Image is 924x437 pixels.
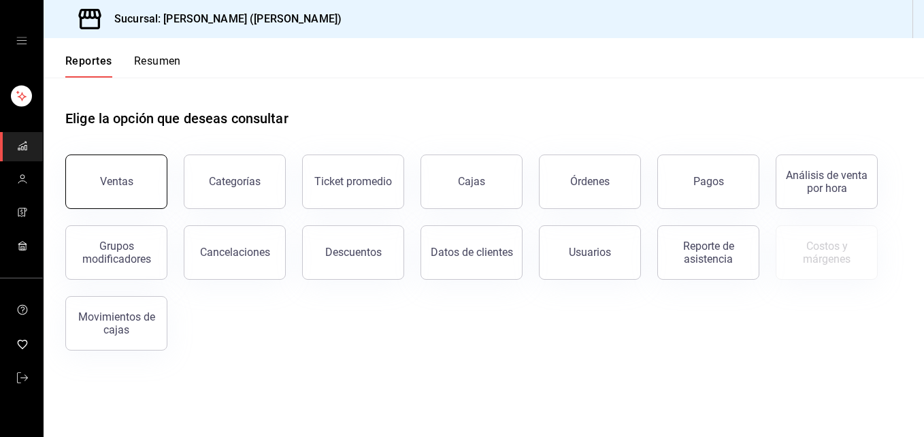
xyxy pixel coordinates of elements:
button: Movimientos de cajas [65,296,167,351]
div: Usuarios [569,246,611,259]
button: Análisis de venta por hora [776,155,878,209]
h1: Elige la opción que deseas consultar [65,108,288,129]
h3: Sucursal: [PERSON_NAME] ([PERSON_NAME]) [103,11,342,27]
button: Cajas [420,155,523,209]
font: Reportes [65,54,112,68]
button: Grupos modificadores [65,225,167,280]
button: Reporte de asistencia [657,225,759,280]
button: Ticket promedio [302,155,404,209]
button: Ventas [65,155,167,209]
div: Pagos [693,175,724,188]
button: Pagos [657,155,759,209]
div: Movimientos de cajas [74,310,159,336]
div: Categorías [209,175,261,188]
div: Ticket promedio [314,175,392,188]
div: Costos y márgenes [785,240,869,265]
div: Órdenes [570,175,610,188]
div: Pestañas de navegación [65,54,181,78]
button: Cancelaciones [184,225,286,280]
button: Contrata inventarios para ver este reporte [776,225,878,280]
button: Categorías [184,155,286,209]
div: Ventas [100,175,133,188]
button: Datos de clientes [420,225,523,280]
button: Resumen [134,54,181,78]
div: Grupos modificadores [74,240,159,265]
div: Descuentos [325,246,382,259]
button: cajón abierto [16,35,27,46]
div: Datos de clientes [431,246,513,259]
div: Cancelaciones [200,246,270,259]
div: Reporte de asistencia [666,240,750,265]
button: Usuarios [539,225,641,280]
div: Cajas [458,175,485,188]
button: Descuentos [302,225,404,280]
div: Análisis de venta por hora [785,169,869,195]
button: Órdenes [539,155,641,209]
